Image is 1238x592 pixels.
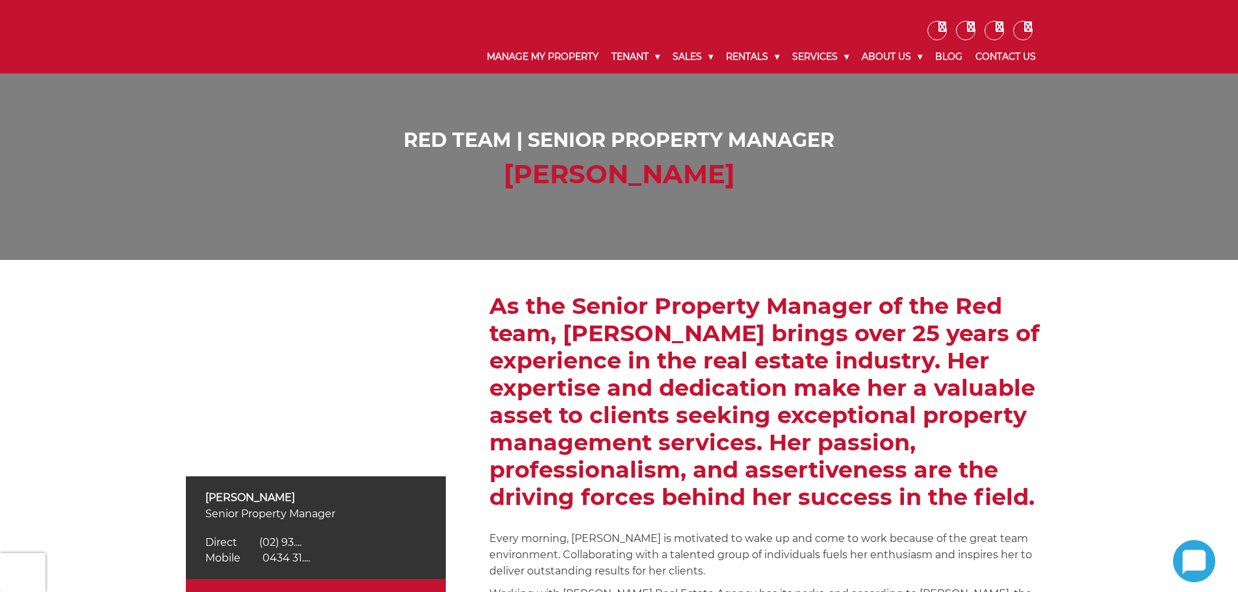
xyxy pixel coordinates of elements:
[205,506,426,522] p: Senior Property Manager
[969,40,1042,73] a: Contact Us
[786,40,855,73] a: Services
[259,536,302,548] span: (02) 93....
[205,536,302,548] a: Click to reveal phone number
[205,552,240,564] span: Mobile
[196,19,320,54] img: Noonan Real Estate Agency
[205,489,426,506] p: [PERSON_NAME]
[489,292,1052,511] h2: As the Senior Property Manager of the Red team, [PERSON_NAME] brings over 25 years of experience ...
[205,552,310,564] a: Click to reveal phone number
[855,40,929,73] a: About Us
[489,530,1052,579] p: Every morning, [PERSON_NAME] is motivated to wake up and come to work because of the great team e...
[199,129,1039,152] h1: Red Team | Senior Property Manager
[605,40,666,73] a: Tenant
[205,536,237,548] span: Direct
[186,292,446,476] img: Anna Stratikopoulos
[929,40,969,73] a: Blog
[263,552,310,564] span: 0434 31....
[666,40,719,73] a: Sales
[199,159,1039,190] h2: [PERSON_NAME]
[480,40,605,73] a: Manage My Property
[719,40,786,73] a: Rentals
